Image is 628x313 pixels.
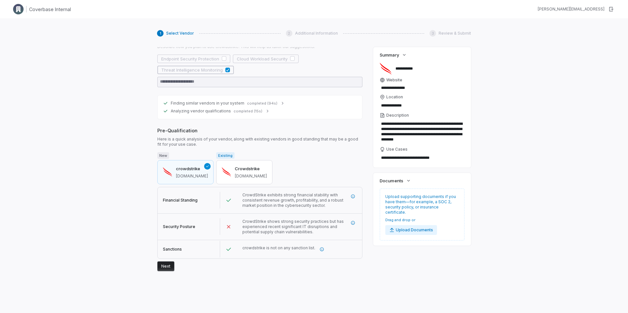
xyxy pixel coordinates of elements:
div: 1 [157,30,164,37]
h3: crowdstrike [176,166,208,172]
button: Documents [378,175,413,187]
span: Analyzing vendor qualifications [171,108,231,114]
svg: Failed [225,223,232,230]
button: More information [316,243,328,255]
span: Additional Information [295,31,338,36]
span: Sanctions [163,247,182,252]
textarea: Description [380,119,464,144]
button: Crowdstrike[DOMAIN_NAME] [216,160,272,184]
button: More information [347,217,359,229]
input: Location [380,101,464,110]
div: 3 [429,30,436,37]
button: Next [157,261,174,271]
span: crowdstrike.com [176,173,208,179]
span: Security Posture [163,224,195,229]
span: crowdstrike.com [235,173,267,179]
span: Use Cases [386,147,408,152]
span: Summary [380,52,399,58]
span: Finding similar vendors in your system [171,101,244,106]
svg: More information [351,221,355,225]
h3: Crowdstrike [235,166,267,172]
h1: Coverbase Internal [29,6,71,13]
span: Financial Standing [163,198,198,203]
img: Clerk Logo [13,4,24,14]
span: Drag and drop or [385,218,437,222]
span: Website [386,77,402,83]
span: CrowdStrike exhibits strong financial stability with consistent revenue growth, profitability, an... [242,192,343,208]
input: Website [380,84,454,92]
span: Description [386,113,409,118]
svg: More information [320,247,324,252]
span: Select Vendor [166,31,194,36]
span: Review & Submit [439,31,471,36]
div: Upload supporting documents if you have them—for example, a SOC 2, security policy, or insurance ... [380,189,464,240]
span: New [157,152,169,159]
button: crowdstrike[DOMAIN_NAME] [157,160,214,184]
span: completed (94s) [247,101,277,106]
span: Documents [380,178,403,184]
button: Summary [378,49,409,61]
textarea: Use Cases [380,153,464,162]
svg: Passed [225,197,232,204]
span: Pre-Qualification [157,127,362,134]
button: More information [347,190,359,202]
button: Upload Documents [385,225,437,235]
div: [PERSON_NAME][EMAIL_ADDRESS] [538,7,604,12]
span: Location [386,94,403,100]
svg: More information [351,194,355,199]
svg: Passed [225,246,232,253]
span: Existing [216,152,235,159]
span: completed (15s) [234,109,262,114]
span: crowdstrike is not on any sanction list. [242,245,315,250]
span: Here is a quick analysis of your vendor, along with existing vendors in good standing that may be... [157,137,362,147]
span: CrowdStrike shows strong security practices but has experienced recent significant IT disruptions... [242,219,344,234]
div: 2 [286,30,292,37]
